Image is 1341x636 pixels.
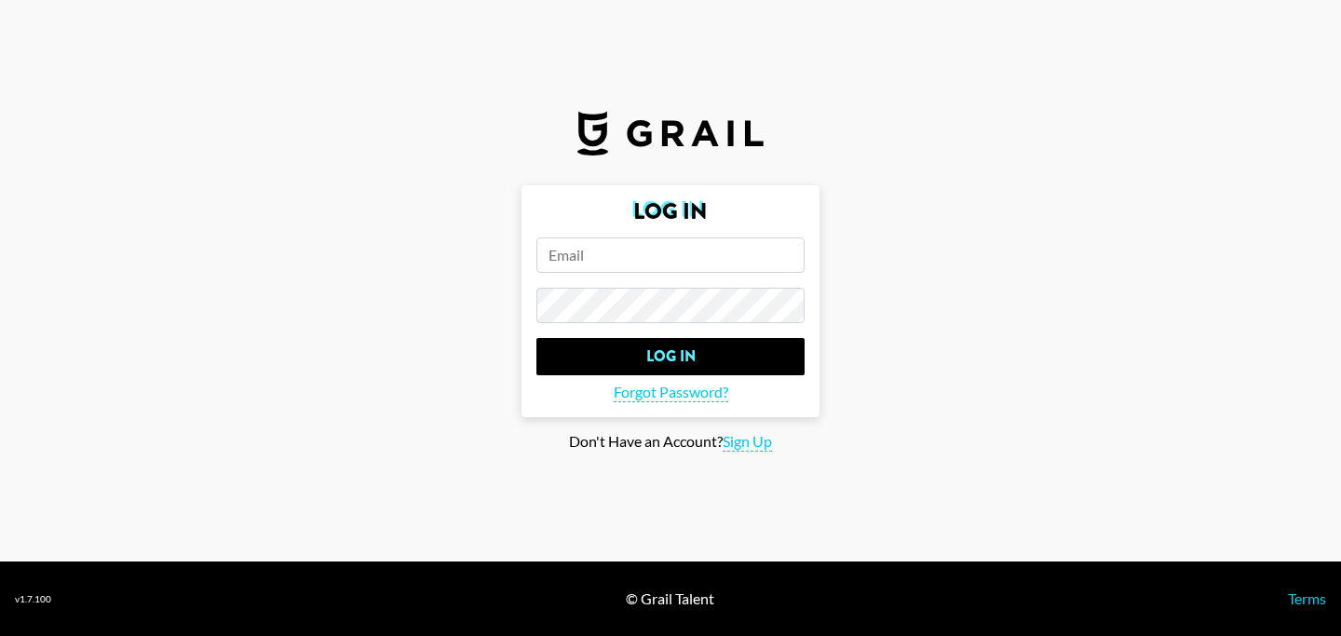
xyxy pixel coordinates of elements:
[15,593,51,605] div: v 1.7.100
[614,383,728,402] span: Forgot Password?
[577,111,764,156] img: Grail Talent Logo
[723,432,772,452] span: Sign Up
[536,200,805,223] h2: Log In
[626,589,714,608] div: © Grail Talent
[1288,589,1326,607] a: Terms
[15,432,1326,452] div: Don't Have an Account?
[536,338,805,375] input: Log In
[536,237,805,273] input: Email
